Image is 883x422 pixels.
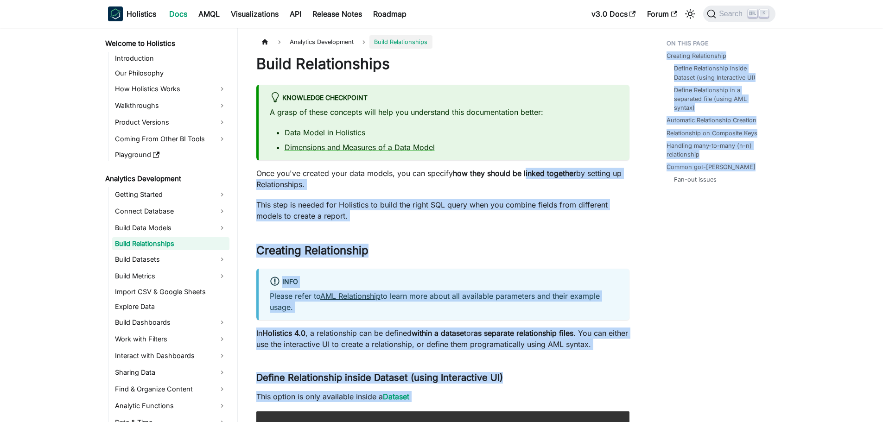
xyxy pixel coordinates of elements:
a: Our Philosophy [112,67,229,80]
a: Roadmap [368,6,412,21]
button: Search (Ctrl+K) [703,6,775,22]
a: Build Metrics [112,269,229,283]
a: Handling many-to-many (n-n) relationship [667,141,770,159]
nav: Docs sidebar [99,28,238,422]
a: Visualizations [225,6,284,21]
a: Release Notes [307,6,368,21]
a: Find & Organize Content [112,382,229,397]
a: Build Datasets [112,252,229,267]
a: Define Relationship in a separated file (using AML syntax) [674,86,766,113]
a: Analytics Development [102,172,229,185]
strong: as separate relationship files [474,328,573,338]
a: Getting Started [112,187,229,202]
nav: Breadcrumbs [256,35,629,49]
a: Common got-[PERSON_NAME] [667,163,756,171]
span: Build Relationships [369,35,432,49]
a: Welcome to Holistics [102,37,229,50]
a: Define Relationship inside Dataset (using Interactive UI) [674,64,766,82]
a: Forum [642,6,683,21]
strong: how they should be linked together [453,169,576,178]
a: Introduction [112,52,229,65]
img: Holistics [108,6,123,21]
a: Data Model in Holistics [285,128,365,137]
a: v3.0 Docs [586,6,642,21]
a: Work with Filters [112,332,229,346]
strong: within a dataset [412,328,466,338]
a: Sharing Data [112,365,229,380]
a: Home page [256,35,274,49]
h2: Creating Relationship [256,244,629,261]
a: Relationship on Composite Keys [667,129,757,138]
span: Analytics Development [285,35,358,49]
span: Search [716,10,748,18]
strong: Holistics 4.0 [262,328,305,338]
p: A grasp of these concepts will help you understand this documentation better: [270,107,618,118]
div: Knowledge Checkpoint [270,92,618,104]
a: Walkthroughs [112,98,229,113]
a: Docs [164,6,193,21]
a: AML Relationship [320,291,381,301]
div: info [270,276,618,288]
a: Playground [112,148,229,161]
a: AMQL [193,6,225,21]
p: This step is needed for Holistics to build the right SQL query when you combine fields from diffe... [256,199,629,221]
a: Build Relationships [112,237,229,250]
a: HolisticsHolistics [108,6,156,21]
a: Connect Database [112,204,229,219]
a: Coming From Other BI Tools [112,132,229,146]
p: In , a relationship can be defined or . You can either use the interactive UI to create a relatio... [256,328,629,350]
p: Once you've created your data models, you can specify by setting up Relationships. [256,168,629,190]
a: How Holistics Works [112,82,229,96]
p: Please refer to to learn more about all available parameters and their example usage. [270,290,618,313]
a: API [284,6,307,21]
a: Creating Relationship [667,51,726,60]
a: Product Versions [112,115,229,130]
a: Dataset [383,392,409,401]
a: Dimensions and Measures of a Data Model [285,143,435,152]
kbd: K [759,9,769,18]
a: Build Dashboards [112,315,229,330]
p: This option is only available inside a [256,391,629,402]
h1: Build Relationships [256,55,629,73]
b: Holistics [127,8,156,19]
a: Build Data Models [112,220,229,235]
button: Switch between dark and light mode (currently light mode) [683,6,698,21]
h3: Define Relationship inside Dataset (using Interactive UI) [256,372,629,384]
a: Import CSV & Google Sheets [112,285,229,298]
a: Analytic Functions [112,398,229,413]
a: Automatic Relationship Creation [667,116,756,125]
a: Explore Data [112,300,229,313]
a: Fan-out issues [674,175,717,184]
a: Interact with Dashboards [112,348,229,363]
